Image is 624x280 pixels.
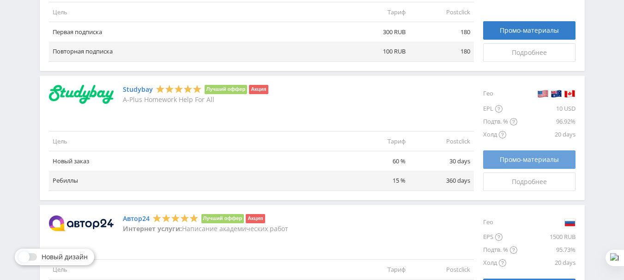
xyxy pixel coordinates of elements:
a: Studybay [123,86,153,93]
div: 20 days [517,128,576,141]
div: Гео [483,85,517,102]
div: 96.92% [517,115,576,128]
td: Новый заказ [49,151,345,171]
div: Холд [483,256,517,269]
td: 15 % [345,171,409,191]
a: Подробнее [483,173,576,191]
td: Ребиллы [49,171,345,191]
div: EPL [483,102,517,115]
td: Postclick [409,131,474,151]
div: 95.73% [517,244,576,256]
div: Холд [483,128,517,141]
td: Цель [49,260,345,280]
span: Новый дизайн [42,253,88,261]
div: 5 Stars [152,213,199,223]
li: Лучший оффер [205,85,248,94]
div: 5 Stars [156,84,202,94]
td: 180 [409,22,474,42]
td: Тариф [345,2,409,22]
div: 1500 RUB [517,231,576,244]
td: 360 days [409,171,474,191]
div: Гео [483,214,517,231]
div: Подтв. % [483,244,517,256]
span: Подробнее [512,178,547,185]
li: Акция [246,214,265,223]
a: Промо-материалы [483,150,576,169]
td: Первая подписка [49,22,345,42]
td: Тариф [345,260,409,280]
img: Studybay [49,85,114,104]
td: Postclick [409,260,474,280]
td: Цель [49,131,345,151]
td: 100 RUB [345,42,409,61]
li: Лучший оффер [201,214,244,223]
strong: Интернет услуги: [123,224,182,233]
p: Написание академических работ [123,225,288,232]
td: Цель [49,2,345,22]
div: 20 days [517,256,576,269]
td: Повторная подписка [49,42,345,61]
img: Автор24 [49,215,114,231]
td: 300 RUB [345,22,409,42]
li: Акция [249,85,268,94]
span: Подробнее [512,49,547,56]
a: Подробнее [483,43,576,62]
td: 30 days [409,151,474,171]
td: Тариф [345,131,409,151]
div: Подтв. % [483,115,517,128]
span: Промо-материалы [500,156,559,163]
div: 10 USD [517,102,576,115]
a: Автор24 [123,215,150,222]
td: 180 [409,42,474,61]
div: EPS [483,231,517,244]
a: Промо-материалы [483,21,576,40]
td: 60 % [345,151,409,171]
p: A-Plus Homework Help For All [123,96,268,103]
td: Postclick [409,2,474,22]
span: Промо-материалы [500,27,559,34]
